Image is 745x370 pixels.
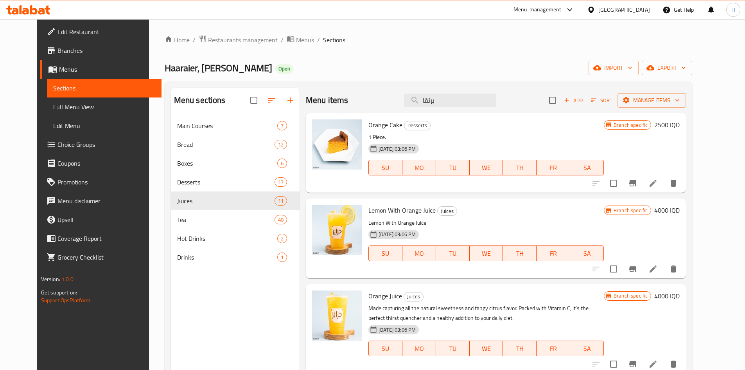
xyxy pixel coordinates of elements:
[368,119,402,131] span: Orange Cake
[177,177,275,187] span: Desserts
[53,83,155,93] span: Sections
[540,248,567,259] span: FR
[61,274,74,284] span: 1.0.0
[165,35,693,45] nav: breadcrumb
[275,197,287,205] span: 11
[171,229,300,248] div: Hot Drinks2
[506,162,533,173] span: TH
[177,215,275,224] span: Tea
[589,94,614,106] button: Sort
[537,160,570,175] button: FR
[439,248,467,259] span: TU
[57,140,155,149] span: Choice Groups
[436,341,470,356] button: TU
[368,204,436,216] span: Lemon With Orange Juice
[436,245,470,261] button: TU
[57,215,155,224] span: Upsell
[278,235,287,242] span: 2
[540,162,567,173] span: FR
[40,229,162,248] a: Coverage Report
[312,205,362,255] img: Lemon With Orange Juice
[595,63,632,73] span: import
[375,326,419,334] span: [DATE] 03:06 PM
[275,65,293,72] span: Open
[57,253,155,262] span: Grocery Checklist
[368,290,402,302] span: Orange Juice
[473,343,500,354] span: WE
[540,343,567,354] span: FR
[589,61,639,75] button: import
[642,61,692,75] button: export
[177,121,277,130] span: Main Courses
[317,35,320,45] li: /
[277,253,287,262] div: items
[40,173,162,191] a: Promotions
[648,264,658,274] a: Edit menu item
[473,162,500,173] span: WE
[47,116,162,135] a: Edit Menu
[404,121,431,130] div: Desserts
[503,160,537,175] button: TH
[57,196,155,206] span: Menu disclaimer
[40,60,162,79] a: Menus
[40,154,162,173] a: Coupons
[610,292,651,300] span: Branch specific
[306,94,348,106] h2: Menu items
[53,121,155,130] span: Edit Menu
[59,65,155,74] span: Menus
[439,343,467,354] span: TU
[275,216,287,224] span: 40
[171,113,300,270] nav: Menu sections
[402,341,436,356] button: MO
[610,207,651,214] span: Branch specific
[470,245,503,261] button: WE
[275,177,287,187] div: items
[598,5,650,14] div: [GEOGRAPHIC_DATA]
[618,93,686,108] button: Manage items
[278,254,287,261] span: 1
[406,343,433,354] span: MO
[57,27,155,36] span: Edit Restaurant
[654,291,680,301] h6: 4000 IQD
[177,234,277,243] div: Hot Drinks
[654,205,680,216] h6: 4000 IQD
[171,154,300,173] div: Boxes6
[47,79,162,97] a: Sections
[648,179,658,188] a: Edit menu item
[404,292,424,301] div: Juices
[573,248,601,259] span: SA
[573,162,601,173] span: SA
[53,102,155,112] span: Full Menu View
[171,248,300,267] div: Drinks1
[591,96,612,105] span: Sort
[171,116,300,135] div: Main Courses7
[199,35,278,45] a: Restaurants management
[648,63,686,73] span: export
[537,341,570,356] button: FR
[177,196,275,206] div: Juices
[438,207,457,216] span: Juices
[473,248,500,259] span: WE
[40,22,162,41] a: Edit Restaurant
[648,359,658,369] a: Edit menu item
[503,341,537,356] button: TH
[312,291,362,341] img: Orange Juice
[177,159,277,168] span: Boxes
[275,179,287,186] span: 17
[165,59,272,77] span: Haaraier, [PERSON_NAME]
[368,132,604,142] p: 1 Piece.
[503,245,537,261] button: TH
[610,121,651,129] span: Branch specific
[177,140,275,149] span: Bread
[40,191,162,210] a: Menu disclaimer
[275,64,293,74] div: Open
[208,35,278,45] span: Restaurants management
[570,160,604,175] button: SA
[40,210,162,229] a: Upsell
[57,234,155,243] span: Coverage Report
[246,92,262,108] span: Select all sections
[165,35,190,45] a: Home
[470,341,503,356] button: WE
